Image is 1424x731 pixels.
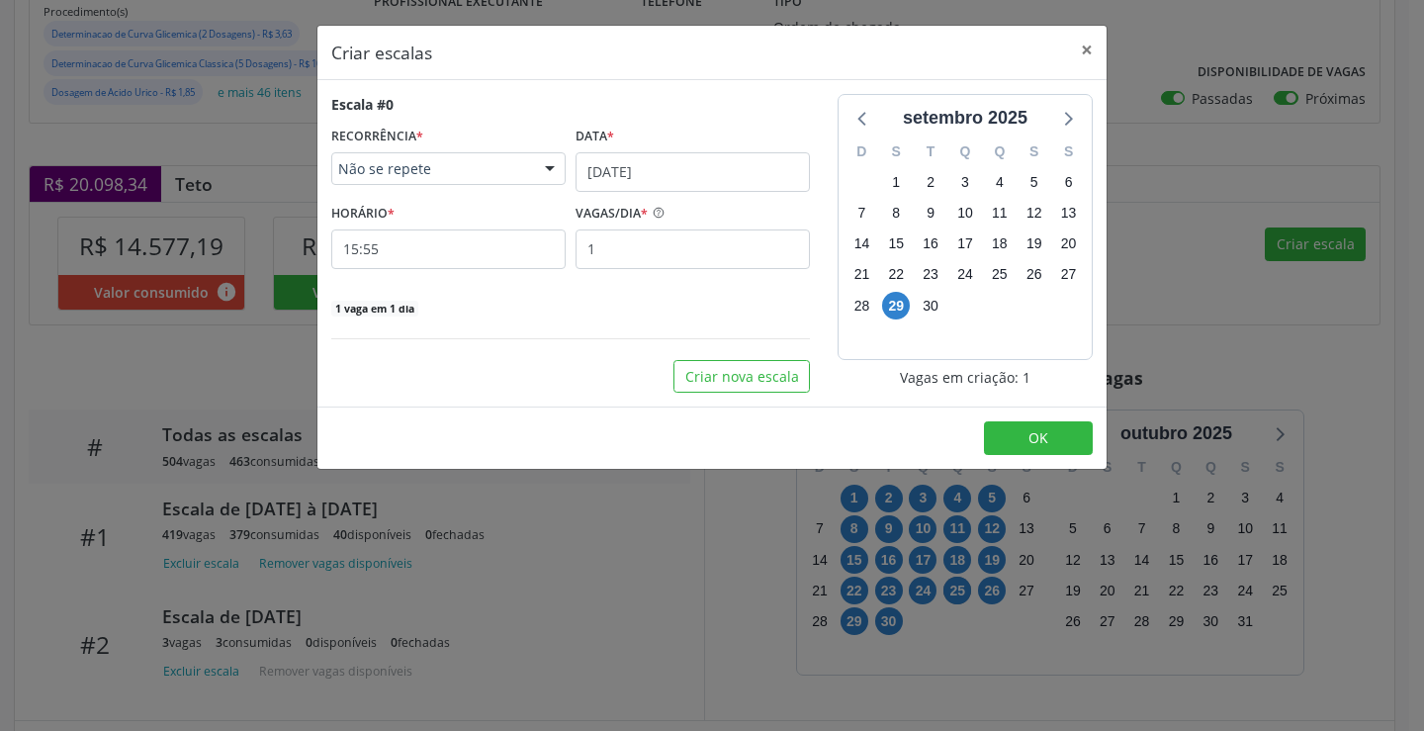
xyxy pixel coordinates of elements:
span: domingo, 14 de setembro de 2025 [847,230,875,258]
span: quarta-feira, 17 de setembro de 2025 [951,230,979,258]
div: Q [948,137,983,167]
span: domingo, 7 de setembro de 2025 [847,200,875,228]
span: Não se repete [338,159,525,179]
span: sexta-feira, 5 de setembro de 2025 [1021,168,1048,196]
span: terça-feira, 23 de setembro de 2025 [917,261,944,289]
span: segunda-feira, 1 de setembro de 2025 [882,168,910,196]
span: sábado, 13 de setembro de 2025 [1055,200,1083,228]
span: segunda-feira, 15 de setembro de 2025 [882,230,910,258]
input: Selecione uma data [576,152,810,192]
label: Data [576,122,614,152]
span: terça-feira, 30 de setembro de 2025 [917,292,944,320]
button: Criar nova escala [673,360,810,394]
label: RECORRÊNCIA [331,122,423,152]
div: Q [982,137,1017,167]
ion-icon: help circle outline [648,199,666,220]
span: segunda-feira, 22 de setembro de 2025 [882,261,910,289]
span: domingo, 21 de setembro de 2025 [847,261,875,289]
span: domingo, 28 de setembro de 2025 [847,292,875,320]
span: quinta-feira, 4 de setembro de 2025 [986,168,1014,196]
div: T [914,137,948,167]
span: segunda-feira, 29 de setembro de 2025 [882,292,910,320]
div: S [1051,137,1086,167]
span: sábado, 27 de setembro de 2025 [1055,261,1083,289]
span: quinta-feira, 25 de setembro de 2025 [986,261,1014,289]
label: HORÁRIO [331,199,395,229]
span: sexta-feira, 19 de setembro de 2025 [1021,230,1048,258]
label: VAGAS/DIA [576,199,648,229]
input: 00:00 [331,229,566,269]
div: S [1017,137,1051,167]
div: D [845,137,879,167]
h5: Criar escalas [331,40,432,65]
span: sexta-feira, 26 de setembro de 2025 [1021,261,1048,289]
div: Escala #0 [331,94,394,115]
span: OK [1028,428,1048,447]
span: sábado, 6 de setembro de 2025 [1055,168,1083,196]
div: Vagas em criação: 1 [838,367,1093,388]
span: quarta-feira, 10 de setembro de 2025 [951,200,979,228]
button: Close [1067,26,1107,74]
span: quinta-feira, 11 de setembro de 2025 [986,200,1014,228]
span: quarta-feira, 3 de setembro de 2025 [951,168,979,196]
span: terça-feira, 9 de setembro de 2025 [917,200,944,228]
span: segunda-feira, 8 de setembro de 2025 [882,200,910,228]
div: S [879,137,914,167]
span: 1 vaga em 1 dia [331,301,418,317]
span: quarta-feira, 24 de setembro de 2025 [951,261,979,289]
span: sexta-feira, 12 de setembro de 2025 [1021,200,1048,228]
span: quinta-feira, 18 de setembro de 2025 [986,230,1014,258]
span: sábado, 20 de setembro de 2025 [1055,230,1083,258]
span: terça-feira, 2 de setembro de 2025 [917,168,944,196]
button: OK [984,421,1093,455]
div: setembro 2025 [895,105,1035,132]
span: terça-feira, 16 de setembro de 2025 [917,230,944,258]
